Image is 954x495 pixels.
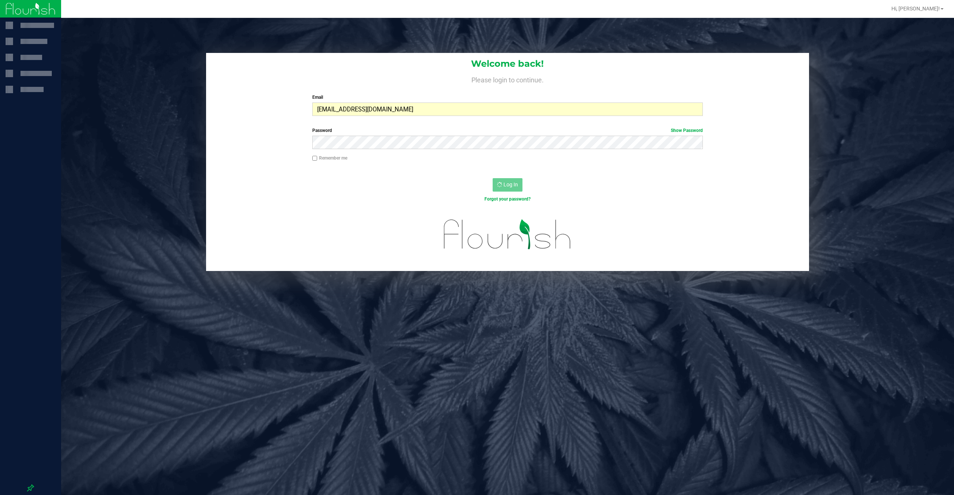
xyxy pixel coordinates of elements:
[206,59,809,69] h1: Welcome back!
[206,75,809,83] h4: Please login to continue.
[671,128,703,133] a: Show Password
[312,94,703,101] label: Email
[312,155,347,161] label: Remember me
[312,156,318,161] input: Remember me
[484,196,531,202] a: Forgot your password?
[27,484,34,492] label: Pin the sidebar to full width on large screens
[312,128,332,133] span: Password
[503,182,518,187] span: Log In
[493,178,522,192] button: Log In
[891,6,940,12] span: Hi, [PERSON_NAME]!
[432,210,583,259] img: flourish_logo.svg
